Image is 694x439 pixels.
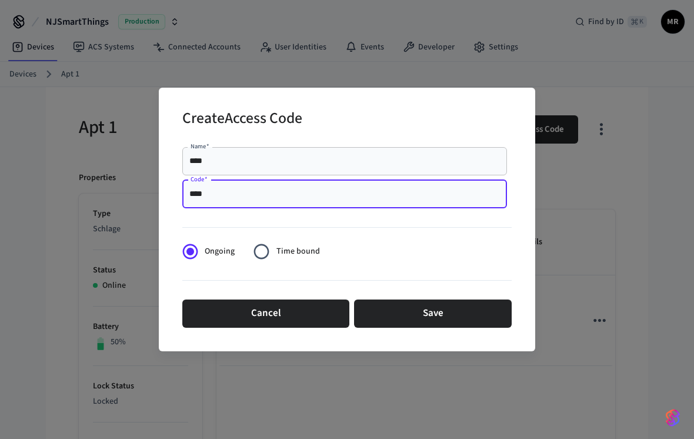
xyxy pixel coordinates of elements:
button: Save [354,300,512,328]
img: SeamLogoGradient.69752ec5.svg [666,408,680,427]
button: Cancel [182,300,349,328]
span: Time bound [276,245,320,258]
span: Ongoing [205,245,235,258]
label: Code [191,175,208,184]
h2: Create Access Code [182,102,302,138]
label: Name [191,142,209,151]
